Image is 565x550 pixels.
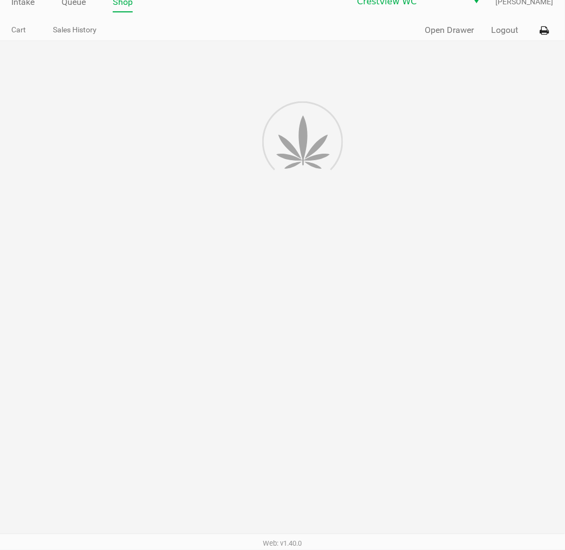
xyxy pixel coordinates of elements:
[492,24,519,37] button: Logout
[263,540,302,548] span: Web: v1.40.0
[11,23,26,37] a: Cart
[425,24,474,37] button: Open Drawer
[53,23,97,37] a: Sales History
